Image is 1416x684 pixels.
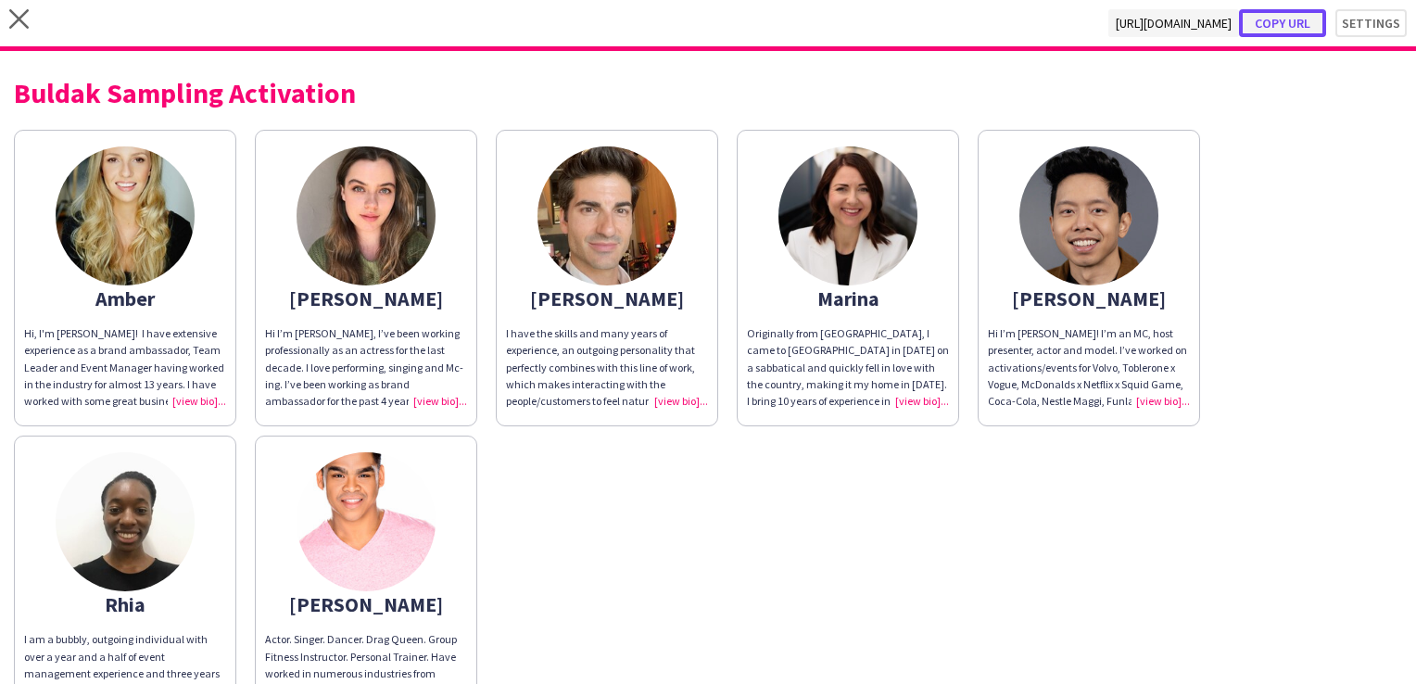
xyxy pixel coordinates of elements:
[14,79,1402,107] div: Buldak Sampling Activation
[1335,9,1407,37] button: Settings
[747,290,949,307] div: Marina
[778,146,917,285] img: thumb-6883db2d0f55d.jpg
[506,290,708,307] div: [PERSON_NAME]
[24,326,224,441] span: Hi, I'm [PERSON_NAME]! I have extensive experience as a brand ambassador, Team Leader and Event M...
[24,596,226,613] div: Rhia
[265,326,466,441] span: Hi I’m [PERSON_NAME], I’ve been working professionally as an actress for the last decade. I love ...
[56,452,195,591] img: thumb-66a738fc573c2.jpeg
[747,326,949,610] span: Originally from [GEOGRAPHIC_DATA], I came to [GEOGRAPHIC_DATA] in [DATE] on a sabbatical and quic...
[265,596,467,613] div: [PERSON_NAME]
[24,290,226,307] div: Amber
[297,146,436,285] img: thumb-61a1aec44119d.jpeg
[988,290,1190,307] div: [PERSON_NAME]
[988,325,1190,410] div: Hi I’m [PERSON_NAME]! I’m an MC, host presenter, actor and model. I’ve worked on activations/even...
[1239,9,1326,37] button: Copy url
[506,325,708,410] div: I have the skills and many years of experience, an outgoing personality that perfectly combines w...
[265,290,467,307] div: [PERSON_NAME]
[1019,146,1158,285] img: thumb-670c74e632071.jpeg
[537,146,676,285] img: thumb-65cd989f151fb.jpeg
[297,452,436,591] img: thumb-5e5f16be2d30b.jpg
[56,146,195,285] img: thumb-5e5f8fbd80aa5.jpg
[1108,9,1239,37] span: [URL][DOMAIN_NAME]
